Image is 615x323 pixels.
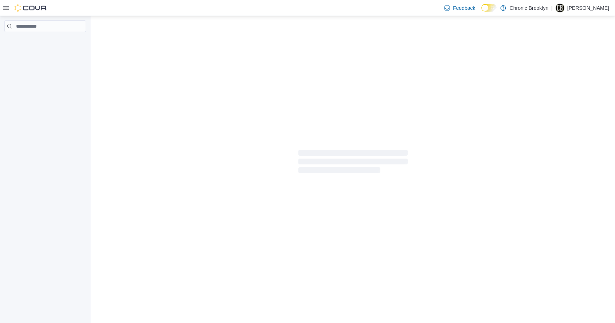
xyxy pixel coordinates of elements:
p: | [551,4,553,12]
input: Dark Mode [481,4,497,12]
span: Loading [298,151,408,175]
p: [PERSON_NAME] [567,4,609,12]
img: Cova [15,4,47,12]
nav: Complex example [4,33,86,51]
a: Feedback [441,1,478,15]
span: Feedback [453,4,475,12]
div: Ned Farrell [556,4,564,12]
p: Chronic Brooklyn [510,4,549,12]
